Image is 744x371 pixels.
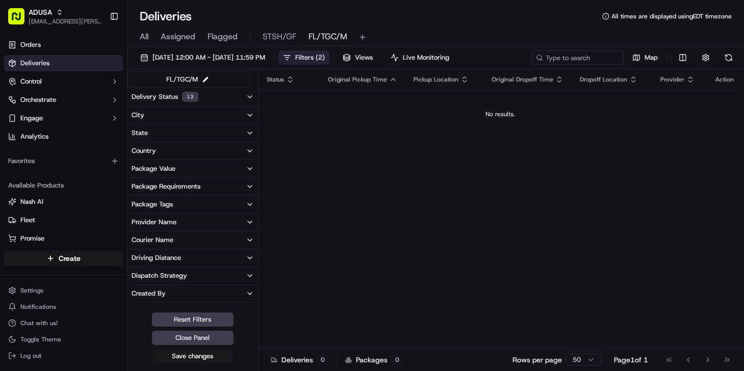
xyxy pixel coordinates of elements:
[20,95,56,104] span: Orchestrate
[35,108,129,116] div: We're available if you need us!
[10,149,18,157] div: 📗
[295,53,325,62] span: Filters
[20,197,43,206] span: Nash AI
[173,100,186,113] button: Start new chat
[132,92,198,102] div: Delivery Status
[20,132,48,141] span: Analytics
[127,249,258,267] button: Driving Distance
[152,349,234,363] button: Save changes
[140,31,148,43] span: All
[4,250,123,267] button: Create
[4,230,123,247] button: Promise
[338,50,377,65] button: Views
[132,200,173,209] div: Package Tags
[628,50,662,65] button: Map
[82,144,168,162] a: 💻API Documentation
[614,355,648,365] div: Page 1 of 1
[309,31,347,43] span: FL/TGC/M
[386,50,454,65] button: Live Monitoring
[20,335,61,343] span: Toggle Theme
[132,289,166,298] div: Created By
[29,7,52,17] button: ADUSA
[140,8,192,24] h1: Deliveries
[267,75,284,84] span: Status
[492,75,553,84] span: Original Dropoff Time
[127,160,258,177] button: Package Value
[4,212,123,228] button: Fleet
[414,75,458,84] span: Pickup Location
[392,355,403,364] div: 0
[263,110,738,118] div: No results.
[4,110,123,126] button: Engage
[4,349,123,363] button: Log out
[4,194,123,210] button: Nash AI
[132,128,148,138] div: State
[20,352,41,360] span: Log out
[4,55,123,71] a: Deliveries
[355,53,373,62] span: Views
[278,50,329,65] button: Filters(2)
[345,355,403,365] div: Packages
[512,355,562,365] p: Rows per page
[20,40,41,49] span: Orders
[72,172,123,180] a: Powered byPylon
[4,92,123,108] button: Orchestrate
[132,111,144,120] div: City
[4,73,123,90] button: Control
[166,74,211,85] div: FL/TGC/M
[101,173,123,180] span: Pylon
[29,17,101,25] button: [EMAIL_ADDRESS][PERSON_NAME][DOMAIN_NAME]
[152,312,234,327] button: Reset Filters
[271,355,328,365] div: Deliveries
[532,50,624,65] input: Type to search
[403,53,449,62] span: Live Monitoring
[127,107,258,124] button: City
[127,142,258,160] button: Country
[316,53,325,62] span: ( 2 )
[8,234,119,243] a: Promise
[263,31,296,43] span: STSH/GF
[20,216,35,225] span: Fleet
[132,235,173,245] div: Courier Name
[20,303,56,311] span: Notifications
[4,177,123,194] div: Available Products
[10,10,31,31] img: Nash
[328,75,387,84] span: Original Pickup Time
[27,66,184,76] input: Got a question? Start typing here...
[645,53,658,62] span: Map
[660,75,684,84] span: Provider
[59,253,81,263] span: Create
[715,75,734,84] div: Action
[4,332,123,347] button: Toggle Theme
[20,319,58,327] span: Chat with us!
[10,97,29,116] img: 1736555255976-a54dd68f-1ca7-489b-9aae-adbdc363a1c4
[317,355,328,364] div: 0
[127,178,258,195] button: Package Requirements
[127,231,258,249] button: Courier Name
[96,148,164,158] span: API Documentation
[127,124,258,142] button: State
[20,59,49,68] span: Deliveries
[611,12,732,20] span: All times are displayed using EDT timezone
[4,316,123,330] button: Chat with us!
[127,285,258,302] button: Created By
[20,114,43,123] span: Engage
[580,75,627,84] span: Dropoff Location
[136,50,270,65] button: [DATE] 12:00 AM - [DATE] 11:59 PM
[152,331,234,345] button: Close Panel
[127,196,258,213] button: Package Tags
[127,88,258,106] button: Delivery Status13
[20,286,43,295] span: Settings
[8,216,119,225] a: Fleet
[132,146,156,155] div: Country
[132,307,145,316] div: Tags
[161,31,195,43] span: Assigned
[4,4,106,29] button: ADUSA[EMAIL_ADDRESS][PERSON_NAME][DOMAIN_NAME]
[86,149,94,157] div: 💻
[208,31,238,43] span: Flagged
[132,253,181,262] div: Driving Distance
[20,77,42,86] span: Control
[20,234,44,243] span: Promise
[127,267,258,284] button: Dispatch Strategy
